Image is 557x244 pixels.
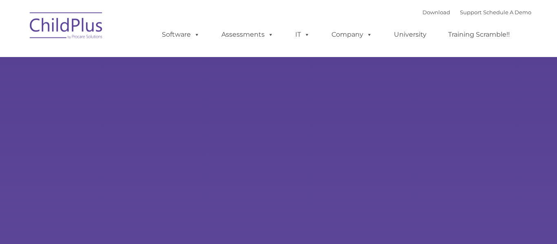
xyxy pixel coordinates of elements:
a: Software [154,26,208,43]
a: University [386,26,435,43]
font: | [422,9,531,15]
img: ChildPlus by Procare Solutions [26,7,107,47]
a: IT [287,26,318,43]
a: Assessments [213,26,282,43]
a: Training Scramble!! [440,26,518,43]
a: Download [422,9,450,15]
a: Schedule A Demo [483,9,531,15]
a: Support [460,9,482,15]
a: Company [323,26,380,43]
